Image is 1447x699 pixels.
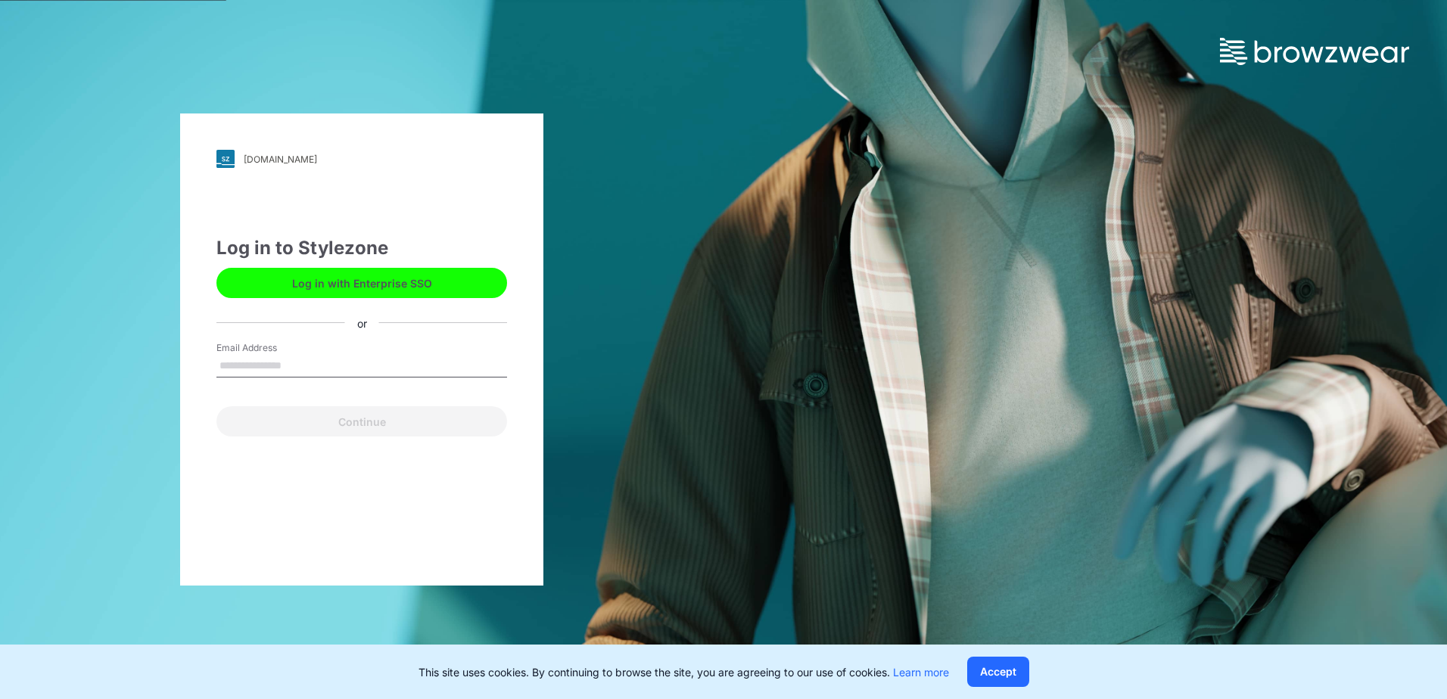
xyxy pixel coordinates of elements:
[345,315,379,331] div: or
[216,341,322,355] label: Email Address
[216,150,507,168] a: [DOMAIN_NAME]
[893,666,949,679] a: Learn more
[967,657,1029,687] button: Accept
[216,150,235,168] img: svg+xml;base64,PHN2ZyB3aWR0aD0iMjgiIGhlaWdodD0iMjgiIHZpZXdCb3g9IjAgMCAyOCAyOCIgZmlsbD0ibm9uZSIgeG...
[1220,38,1409,65] img: browzwear-logo.73288ffb.svg
[216,235,507,262] div: Log in to Stylezone
[419,664,949,680] p: This site uses cookies. By continuing to browse the site, you are agreeing to our use of cookies.
[216,268,507,298] button: Log in with Enterprise SSO
[244,154,317,165] div: [DOMAIN_NAME]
